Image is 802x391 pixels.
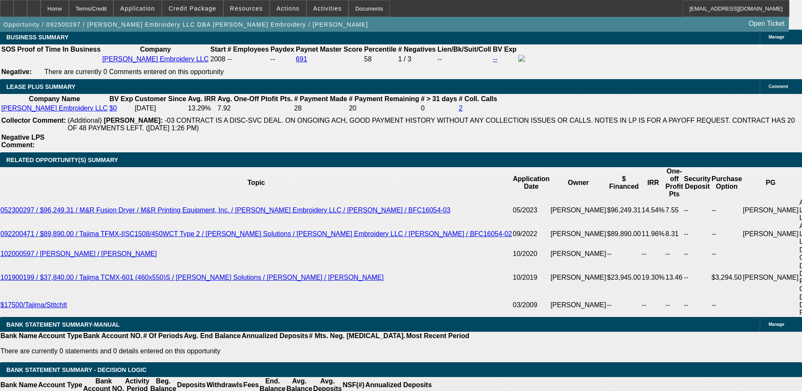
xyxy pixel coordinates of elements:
td: 11.96% [641,222,665,246]
b: Percentile [364,46,396,53]
span: (Additional) [68,117,102,124]
span: Bank Statement Summary - Decision Logic [6,366,147,373]
td: [DATE] [134,104,187,113]
span: Application [120,5,155,12]
td: $23,945.00 [607,262,641,293]
a: 052300297 / $96,249.31 / M&R Fusion Dryer / M&R Printing Equipment, Inc. / [PERSON_NAME] Embroide... [0,207,450,214]
b: Negative: [1,68,32,75]
td: 13.29% [187,104,216,113]
td: $3,294.50 [711,262,742,293]
td: -- [711,293,742,317]
b: Paydex [271,46,294,53]
td: -- [711,246,742,262]
b: # > 31 days [421,95,457,102]
span: LEASE PLUS SUMMARY [6,83,76,90]
td: [PERSON_NAME] [742,198,799,222]
th: IRR [641,167,665,198]
a: 2 [459,105,463,112]
td: 7.55 [665,198,684,222]
button: Activities [307,0,348,17]
td: 09/2022 [512,222,550,246]
th: Application Date [512,167,550,198]
b: Paynet Master Score [296,46,362,53]
b: # Payment Made [294,95,347,102]
td: -- [711,222,742,246]
b: Avg. One-Off Ptofit Pts. [218,95,293,102]
td: -- [684,246,711,262]
span: Credit Package [169,5,216,12]
button: Application [114,0,161,17]
b: Customer Since [135,95,186,102]
td: $89,890.00 [607,222,641,246]
span: RELATED OPPORTUNITY(S) SUMMARY [6,157,118,163]
td: -- [437,55,492,64]
b: BV Exp [109,95,133,102]
td: -- [270,55,295,64]
span: BANK STATEMENT SUMMARY-MANUAL [6,321,120,328]
td: 20 [348,104,419,113]
span: Manage [769,35,784,39]
th: Avg. End Balance [183,332,241,340]
td: -- [684,262,711,293]
p: There are currently 0 statements and 0 details entered on this opportunity [0,347,469,355]
b: # Employees [227,46,269,53]
span: BUSINESS SUMMARY [6,34,68,41]
td: -- [641,246,665,262]
th: Most Recent Period [406,332,470,340]
td: -- [684,293,711,317]
b: # Coll. Calls [459,95,497,102]
td: 7.92 [217,104,293,113]
b: [PERSON_NAME]: [104,117,163,124]
th: PG [742,167,799,198]
td: 8.31 [665,222,684,246]
span: Resources [230,5,263,12]
th: $ Financed [607,167,641,198]
th: # Of Periods [143,332,183,340]
td: 10/2019 [512,262,550,293]
b: BV Exp [493,46,517,53]
td: 14.54% [641,198,665,222]
span: -- [227,55,232,63]
span: -03 CONTRACT IS A DISC-SVC DEAL. ON ONGOING ACH, GOOD PAYMENT HISTORY WITHOUT ANY COLLECTION ISSU... [68,117,795,132]
b: Lien/Bk/Suit/Coll [438,46,491,53]
th: Annualized Deposits [241,332,308,340]
button: Credit Package [162,0,223,17]
td: 19.30% [641,262,665,293]
th: Purchase Option [711,167,742,198]
a: -- [493,55,498,63]
td: -- [711,198,742,222]
b: Avg. IRR [188,95,216,102]
th: One-off Profit Pts [665,167,684,198]
span: Actions [276,5,300,12]
td: -- [665,246,684,262]
a: 101900199 / $37,840.00 / Tajima TCMX-601 (460x550)S / [PERSON_NAME] Solutions / [PERSON_NAME] / [... [0,274,383,281]
td: [PERSON_NAME] [550,222,607,246]
td: [PERSON_NAME] [742,262,799,293]
td: 03/2009 [512,293,550,317]
b: Start [211,46,226,53]
b: # Payment Remaining [349,95,419,102]
td: $96,249.31 [607,198,641,222]
img: facebook-icon.png [518,55,525,62]
th: # Mts. Neg. [MEDICAL_DATA]. [309,332,406,340]
td: [PERSON_NAME] [550,198,607,222]
th: Owner [550,167,607,198]
span: Comment [769,84,788,89]
button: Actions [270,0,306,17]
td: -- [665,293,684,317]
a: $17500/Tajima/StitchIt [0,301,67,308]
div: 58 [364,55,396,63]
a: 691 [296,55,307,63]
td: -- [684,222,711,246]
a: 102000597 / [PERSON_NAME] / [PERSON_NAME] [0,250,157,257]
th: Bank Account NO. [83,332,143,340]
a: Open Ticket [745,17,788,31]
td: -- [607,246,641,262]
span: Opportunity / 092500297 / [PERSON_NAME] Embroidery LLC DBA [PERSON_NAME] Embroidery / [PERSON_NAME] [3,21,368,28]
div: 1 / 3 [398,55,436,63]
b: Collector Comment: [1,117,66,124]
td: -- [684,198,711,222]
td: -- [607,293,641,317]
b: Company Name [29,95,80,102]
th: Security Deposit [684,167,711,198]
